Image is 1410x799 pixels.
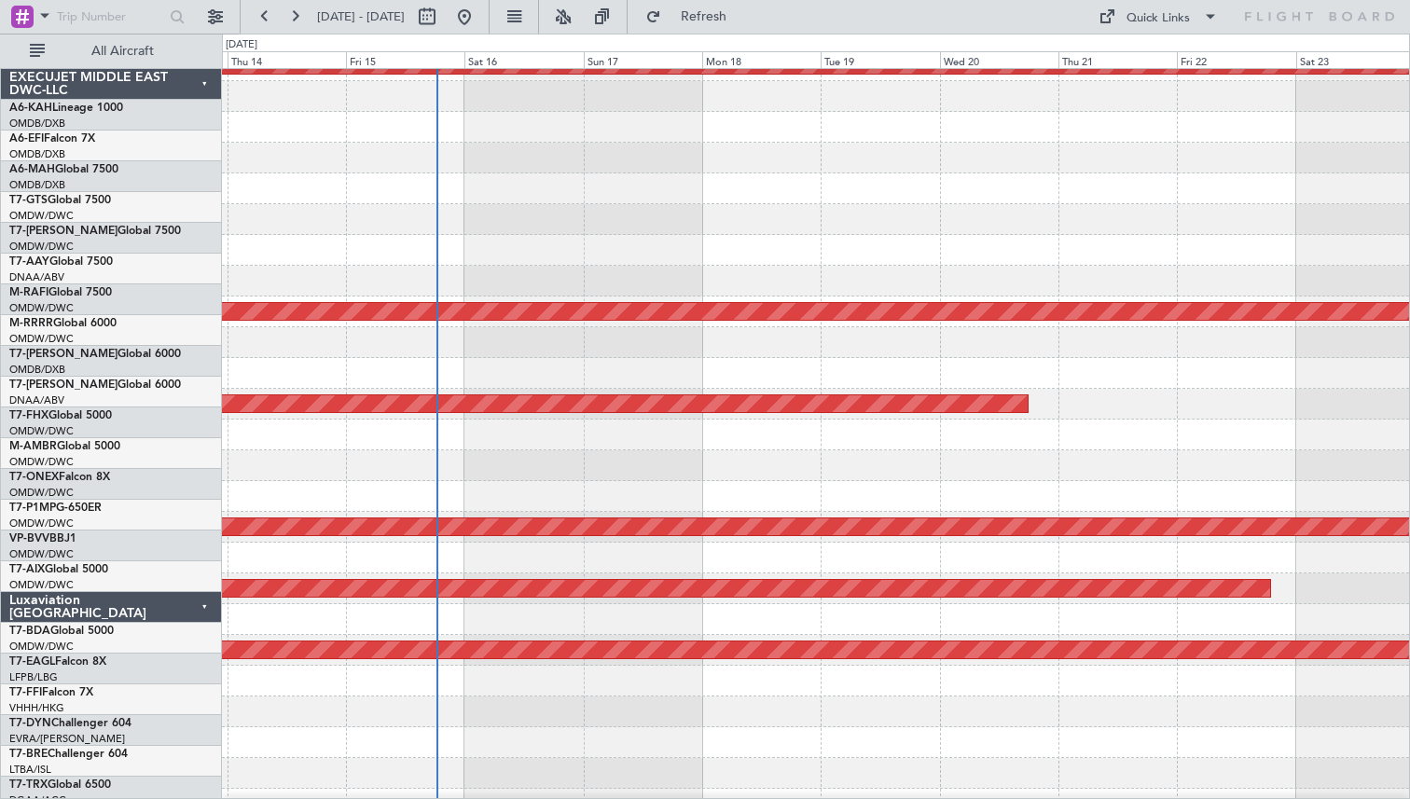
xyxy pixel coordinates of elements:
[1058,51,1177,68] div: Thu 21
[9,472,59,483] span: T7-ONEX
[57,3,164,31] input: Trip Number
[9,363,65,377] a: OMDB/DXB
[1127,9,1190,28] div: Quick Links
[9,626,114,637] a: T7-BDAGlobal 5000
[9,318,117,329] a: M-RRRRGlobal 6000
[940,51,1058,68] div: Wed 20
[9,379,181,391] a: T7-[PERSON_NAME]Global 6000
[9,486,74,500] a: OMDW/DWC
[9,503,102,514] a: T7-P1MPG-650ER
[9,133,44,145] span: A6-EFI
[9,349,117,360] span: T7-[PERSON_NAME]
[9,393,64,407] a: DNAA/ABV
[1177,51,1295,68] div: Fri 22
[9,164,55,175] span: A6-MAH
[9,410,112,421] a: T7-FHXGlobal 5000
[9,287,48,298] span: M-RAFI
[346,51,464,68] div: Fri 15
[9,503,56,514] span: T7-P1MP
[9,270,64,284] a: DNAA/ABV
[9,564,45,575] span: T7-AIX
[9,472,110,483] a: T7-ONEXFalcon 8X
[9,195,111,206] a: T7-GTSGlobal 7500
[9,640,74,654] a: OMDW/DWC
[21,36,202,66] button: All Aircraft
[9,103,52,114] span: A6-KAH
[9,701,64,715] a: VHHH/HKG
[1089,2,1227,32] button: Quick Links
[9,240,74,254] a: OMDW/DWC
[9,455,74,469] a: OMDW/DWC
[9,687,42,698] span: T7-FFI
[9,209,74,223] a: OMDW/DWC
[48,45,197,58] span: All Aircraft
[821,51,939,68] div: Tue 19
[702,51,821,68] div: Mon 18
[9,117,65,131] a: OMDB/DXB
[9,547,74,561] a: OMDW/DWC
[9,301,74,315] a: OMDW/DWC
[637,2,749,32] button: Refresh
[9,256,113,268] a: T7-AAYGlobal 7500
[665,10,743,23] span: Refresh
[9,441,120,452] a: M-AMBRGlobal 5000
[9,779,48,791] span: T7-TRX
[9,256,49,268] span: T7-AAY
[9,779,111,791] a: T7-TRXGlobal 6500
[9,379,117,391] span: T7-[PERSON_NAME]
[9,349,181,360] a: T7-[PERSON_NAME]Global 6000
[9,533,76,544] a: VP-BVVBBJ1
[9,564,108,575] a: T7-AIXGlobal 5000
[9,195,48,206] span: T7-GTS
[9,103,123,114] a: A6-KAHLineage 1000
[228,51,346,68] div: Thu 14
[9,147,65,161] a: OMDB/DXB
[9,687,93,698] a: T7-FFIFalcon 7X
[9,318,53,329] span: M-RRRR
[464,51,583,68] div: Sat 16
[9,133,95,145] a: A6-EFIFalcon 7X
[9,763,51,777] a: LTBA/ISL
[9,517,74,530] a: OMDW/DWC
[9,533,49,544] span: VP-BVV
[9,178,65,192] a: OMDB/DXB
[584,51,702,68] div: Sun 17
[9,441,57,452] span: M-AMBR
[9,287,112,298] a: M-RAFIGlobal 7500
[9,226,117,237] span: T7-[PERSON_NAME]
[9,226,181,237] a: T7-[PERSON_NAME]Global 7500
[9,656,55,668] span: T7-EAGL
[9,332,74,346] a: OMDW/DWC
[9,718,51,729] span: T7-DYN
[9,718,131,729] a: T7-DYNChallenger 604
[9,410,48,421] span: T7-FHX
[9,749,48,760] span: T7-BRE
[9,749,128,760] a: T7-BREChallenger 604
[9,656,106,668] a: T7-EAGLFalcon 8X
[9,578,74,592] a: OMDW/DWC
[226,37,257,53] div: [DATE]
[317,8,405,25] span: [DATE] - [DATE]
[9,424,74,438] a: OMDW/DWC
[9,164,118,175] a: A6-MAHGlobal 7500
[9,670,58,684] a: LFPB/LBG
[9,626,50,637] span: T7-BDA
[9,732,125,746] a: EVRA/[PERSON_NAME]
